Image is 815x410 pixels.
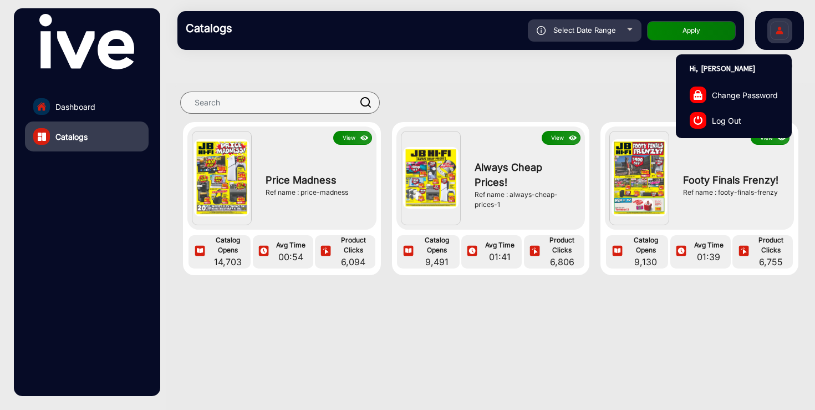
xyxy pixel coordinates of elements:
[193,245,206,258] img: icon
[537,26,546,35] img: icon
[683,173,783,188] span: Footy Finals Frenzy!
[542,131,580,145] button: Viewicon
[180,92,380,114] input: Search
[553,26,616,34] span: Select Date Range
[319,245,332,258] img: icon
[712,89,778,100] span: Change Password
[333,131,372,145] button: Viewicon
[481,250,519,264] span: 01:41
[675,245,687,258] img: icon
[768,13,791,52] img: Sign%20Up.svg
[272,240,310,250] span: Avg Time
[481,240,519,250] span: Avg Time
[403,147,459,208] img: Always Cheap Prices!
[543,235,581,255] span: Product Clicks
[208,255,248,269] span: 14,703
[402,245,415,258] img: icon
[694,116,702,125] img: log-out
[689,240,727,250] span: Avg Time
[689,250,727,264] span: 01:39
[647,21,736,41] button: Apply
[694,89,702,99] img: change-password
[194,139,249,217] img: Price Madness
[626,235,666,255] span: Catalog Opens
[626,255,666,269] span: 9,130
[38,133,46,141] img: catalog
[55,131,88,143] span: Catalogs
[737,245,750,258] img: icon
[466,245,478,258] img: icon
[752,235,790,255] span: Product Clicks
[272,250,310,264] span: 00:54
[676,59,791,78] p: Hi, [PERSON_NAME]
[266,188,366,198] div: Ref name : price-madness
[360,97,371,108] img: prodSearch.svg
[752,255,790,269] span: 6,755
[257,245,270,258] img: icon
[334,255,373,269] span: 6,094
[186,22,341,35] h3: Catalogs
[712,114,741,126] span: Log Out
[37,102,47,112] img: home
[25,122,149,151] a: Catalogs
[334,235,373,255] span: Product Clicks
[208,235,248,255] span: Catalog Opens
[166,61,793,72] div: ([DATE] - [DATE])
[543,255,581,269] span: 6,806
[475,160,575,190] span: Always Cheap Prices!
[55,101,95,113] span: Dashboard
[611,245,624,258] img: icon
[528,245,541,258] img: icon
[417,255,457,269] span: 9,491
[358,132,371,144] img: icon
[475,190,575,210] div: Ref name : always-cheap-prices-1
[683,188,783,198] div: Ref name : footy-finals-frenzy
[25,92,149,122] a: Dashboard
[266,173,366,188] span: Price Madness
[39,14,134,69] img: vmg-logo
[567,132,579,144] img: icon
[612,139,667,217] img: Footy Finals Frenzy!
[417,235,457,255] span: Catalog Opens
